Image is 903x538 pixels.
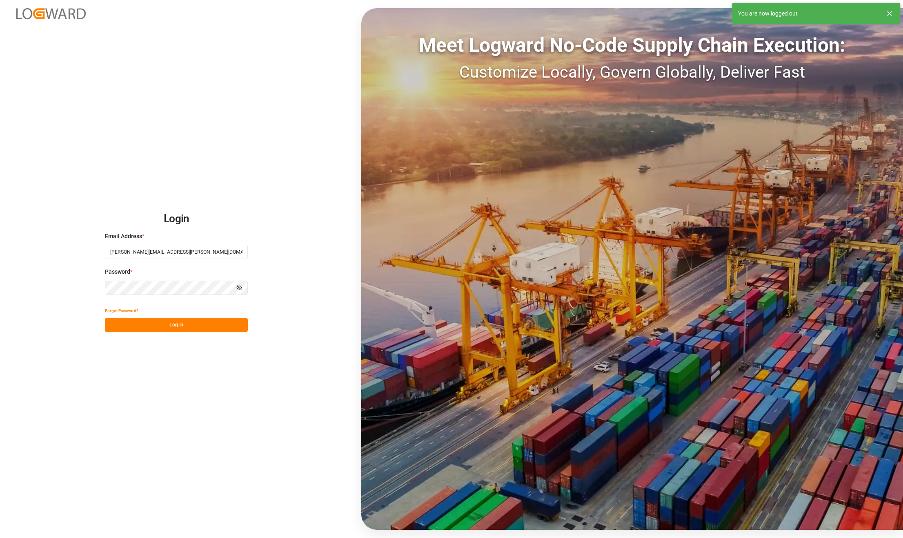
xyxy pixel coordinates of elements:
[105,245,248,259] input: Enter your email
[16,8,86,19] img: Logward_new_orange.png
[105,232,142,241] span: Email Address
[105,318,248,332] button: Log In
[361,31,903,60] div: Meet Logward No-Code Supply Chain Execution:
[105,206,248,232] h2: Login
[361,60,903,85] div: Customize Locally, Govern Globally, Deliver Fast
[105,304,138,318] button: Forgot Password?
[738,9,879,18] div: You are now logged out
[105,268,130,276] span: Password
